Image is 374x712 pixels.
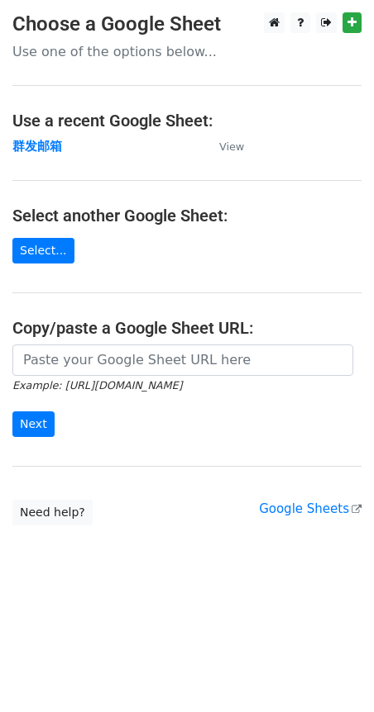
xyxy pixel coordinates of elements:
[12,139,62,154] a: 群发邮箱
[259,501,362,516] a: Google Sheets
[12,411,55,437] input: Next
[12,206,362,225] h4: Select another Google Sheet:
[12,12,362,36] h3: Choose a Google Sheet
[203,139,244,154] a: View
[12,238,74,263] a: Select...
[12,379,182,392] small: Example: [URL][DOMAIN_NAME]
[12,43,362,60] p: Use one of the options below...
[12,111,362,131] h4: Use a recent Google Sheet:
[12,318,362,338] h4: Copy/paste a Google Sheet URL:
[12,344,353,376] input: Paste your Google Sheet URL here
[12,500,93,525] a: Need help?
[219,140,244,153] small: View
